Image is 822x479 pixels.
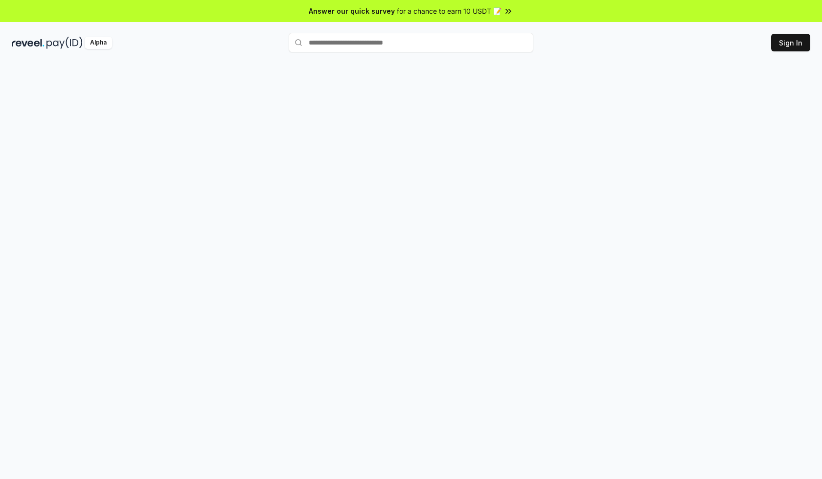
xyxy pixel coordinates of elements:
[397,6,502,16] span: for a chance to earn 10 USDT 📝
[46,37,83,49] img: pay_id
[309,6,395,16] span: Answer our quick survey
[12,37,45,49] img: reveel_dark
[85,37,112,49] div: Alpha
[771,34,810,51] button: Sign In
